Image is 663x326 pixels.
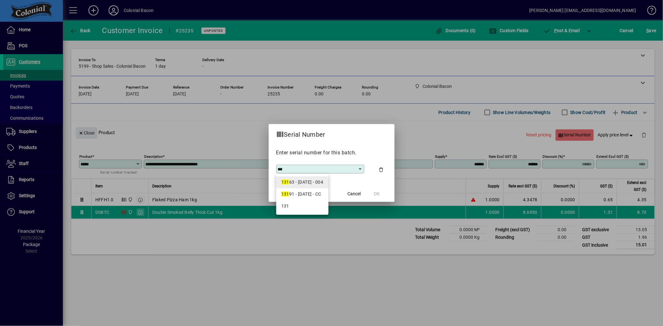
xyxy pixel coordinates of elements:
button: Cancel [344,188,364,199]
span: Cancel [348,191,361,197]
mat-option: 131 [276,200,329,212]
mat-option: 13191 - 26.09.25 - CC [276,188,329,200]
p: Enter serial number for this batch. [276,149,387,157]
div: 91 - [DATE] - CC [281,191,323,197]
h2: Serial Number [269,124,333,142]
mat-option: 13163 - 14.09.25 - 004 [276,176,329,188]
em: 131 [281,192,289,197]
div: 63 - [DATE] - 004 [281,179,323,186]
em: 131 [281,180,289,185]
div: 131 [281,203,323,209]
